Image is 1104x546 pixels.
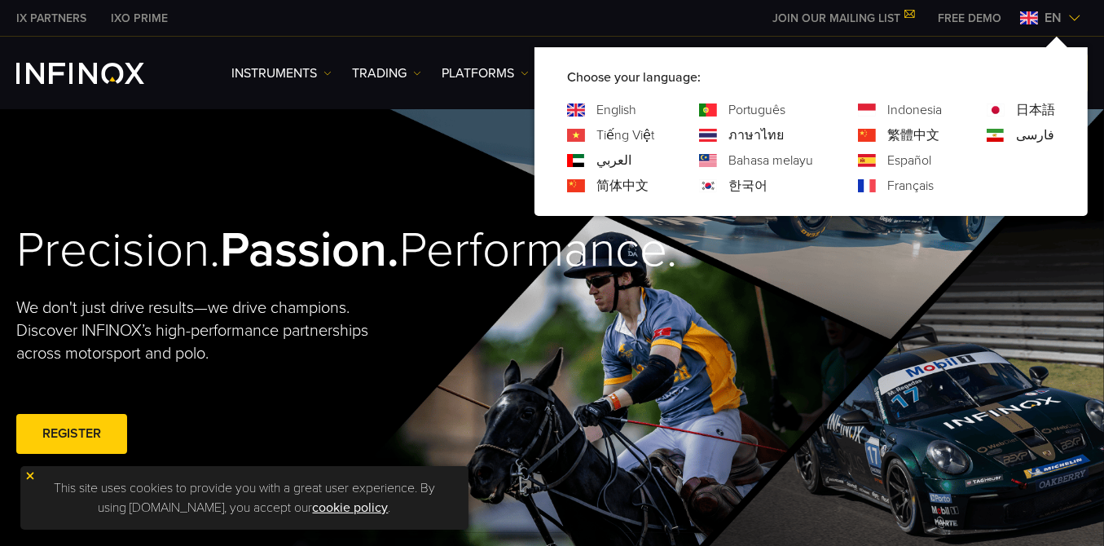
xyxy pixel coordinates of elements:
a: INFINOX [99,10,180,27]
p: Choose your language: [567,68,1055,87]
a: Language [887,176,934,196]
a: PLATFORMS [442,64,529,83]
h2: Precision. Performance. [16,221,499,280]
strong: Passion. [220,221,399,280]
a: Instruments [231,64,332,83]
a: Language [887,151,931,170]
a: Language [1016,125,1054,145]
a: Language [728,125,784,145]
a: Language [728,100,785,120]
a: REGISTER [16,414,127,454]
a: Language [596,151,631,170]
a: Language [596,125,654,145]
img: yellow close icon [24,470,36,482]
a: Language [887,100,942,120]
a: Language [1016,100,1055,120]
a: Language [887,125,939,145]
a: INFINOX [4,10,99,27]
a: Language [596,176,649,196]
a: Language [728,176,768,196]
span: en [1038,8,1068,28]
a: JOIN OUR MAILING LIST [760,11,926,25]
a: cookie policy [313,500,389,516]
a: TRADING [352,64,421,83]
a: INFINOX MENU [926,10,1014,27]
p: This site uses cookies to provide you with a great user experience. By using [DOMAIN_NAME], you a... [29,474,460,522]
a: Language [596,100,636,120]
a: INFINOX Logo [16,63,183,84]
a: Language [728,151,813,170]
p: We don't just drive results—we drive champions. Discover INFINOX’s high-performance partnerships ... [16,297,402,365]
